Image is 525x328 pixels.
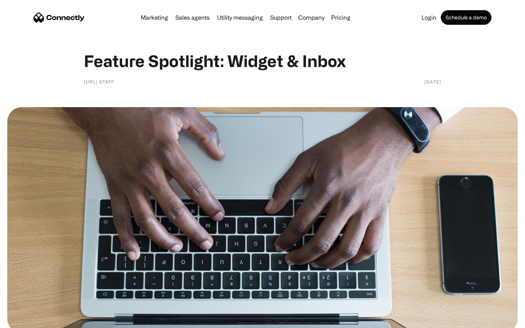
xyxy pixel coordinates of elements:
a: Utility messaging [214,15,266,20]
a: Sales agents [172,15,213,20]
aside: Language selected: English [7,315,44,325]
a: Pricing [328,15,353,20]
div: [DATE] [424,78,441,85]
ul: Language list [15,315,44,325]
div: [URL] staff [84,78,114,85]
div: Company [298,12,324,23]
h1: Feature Spotlight: Widget & Inbox [84,51,441,71]
a: Schedule a demo [441,10,491,25]
a: Login [419,15,439,20]
a: Support [267,15,295,20]
a: Marketing [138,15,171,20]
